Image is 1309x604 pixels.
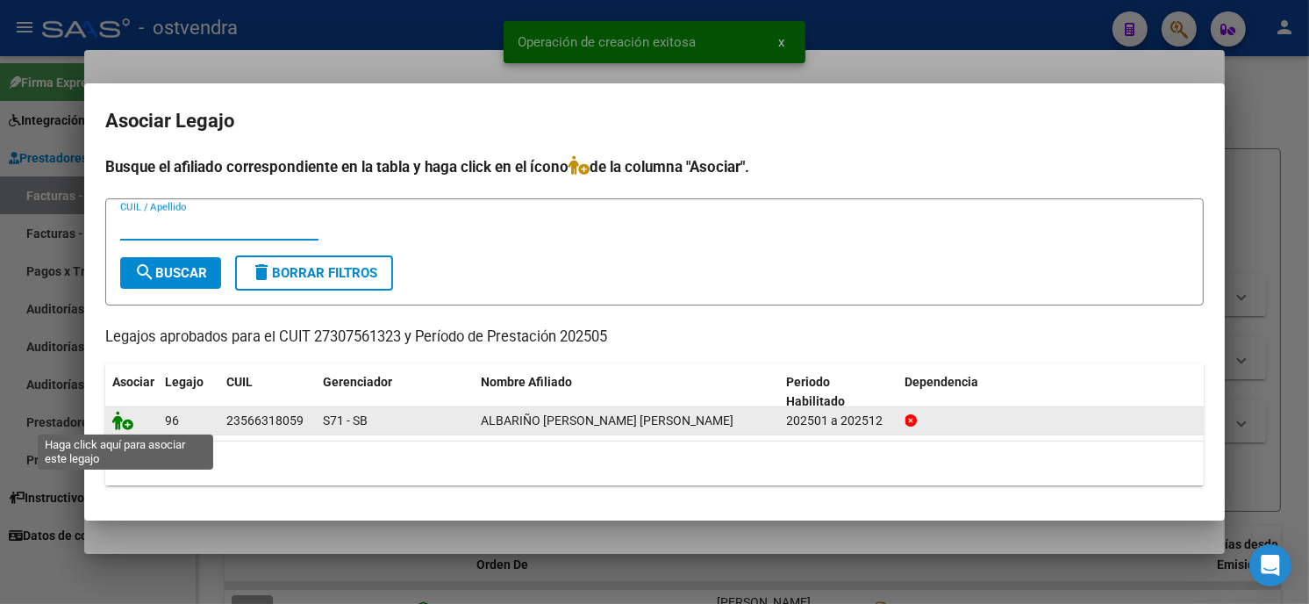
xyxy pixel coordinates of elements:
[1249,544,1291,586] div: Open Intercom Messenger
[105,104,1204,138] h2: Asociar Legajo
[251,262,272,283] mat-icon: delete
[105,155,1204,178] h4: Busque el afiliado correspondiente en la tabla y haga click en el ícono de la columna "Asociar".
[226,375,253,389] span: CUIL
[165,413,179,428] span: 96
[219,363,316,421] datatable-header-cell: CUIL
[323,413,368,428] span: S71 - SB
[787,375,846,409] span: Periodo Habilitado
[251,265,377,281] span: Borrar Filtros
[474,363,780,421] datatable-header-cell: Nombre Afiliado
[105,442,1204,485] div: 1 registros
[120,257,221,289] button: Buscar
[323,375,392,389] span: Gerenciador
[905,375,979,389] span: Dependencia
[780,363,898,421] datatable-header-cell: Periodo Habilitado
[235,255,393,291] button: Borrar Filtros
[226,411,304,431] div: 23566318059
[112,375,154,389] span: Asociar
[105,363,158,421] datatable-header-cell: Asociar
[105,327,1204,349] p: Legajos aprobados para el CUIT 27307561323 y Período de Prestación 202505
[134,265,207,281] span: Buscar
[787,411,891,431] div: 202501 a 202512
[316,363,474,421] datatable-header-cell: Gerenciador
[134,262,155,283] mat-icon: search
[898,363,1205,421] datatable-header-cell: Dependencia
[481,375,572,389] span: Nombre Afiliado
[481,413,733,428] span: ALBARIÑO LOPEZ ALVARO BELTRAN
[165,375,204,389] span: Legajo
[158,363,219,421] datatable-header-cell: Legajo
